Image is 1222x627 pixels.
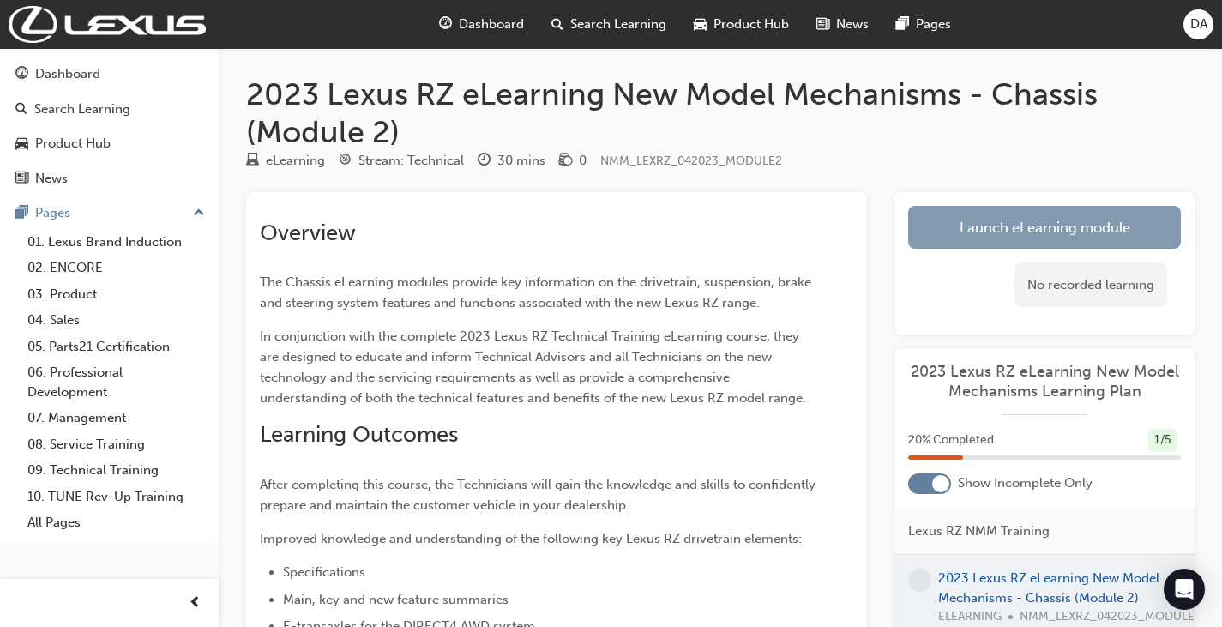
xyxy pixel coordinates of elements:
[680,7,803,42] a: car-iconProduct Hub
[34,99,130,119] div: Search Learning
[425,7,538,42] a: guage-iconDashboard
[21,255,212,281] a: 02. ENCORE
[570,15,666,34] span: Search Learning
[1183,9,1213,39] button: DA
[908,521,1050,541] span: Lexus RZ NMM Training
[21,334,212,360] a: 05. Parts21 Certification
[358,151,464,171] div: Stream: Technical
[600,154,782,168] span: Learning resource code
[439,14,452,35] span: guage-icon
[694,14,707,35] span: car-icon
[21,457,212,484] a: 09. Technical Training
[459,15,524,34] span: Dashboard
[21,359,212,405] a: 06. Professional Development
[1148,429,1177,452] div: 1 / 5
[1164,569,1205,610] div: Open Intercom Messenger
[21,405,212,431] a: 07. Management
[908,206,1181,249] a: Launch eLearning module
[497,151,545,171] div: 30 mins
[478,150,545,172] div: Duration
[15,136,28,152] span: car-icon
[21,509,212,536] a: All Pages
[246,150,325,172] div: Type
[21,484,212,510] a: 10. TUNE Rev-Up Training
[21,281,212,308] a: 03. Product
[1190,15,1207,34] span: DA
[35,203,70,223] div: Pages
[260,531,802,546] span: Improved knowledge and understanding of the following key Lexus RZ drivetrain elements:
[958,473,1093,493] span: Show Incomplete Only
[339,150,464,172] div: Stream
[260,220,356,246] span: Overview
[21,307,212,334] a: 04. Sales
[916,15,951,34] span: Pages
[260,477,819,513] span: After completing this course, the Technicians will gain the knowledge and skills to confidently p...
[7,128,212,160] a: Product Hub
[7,197,212,229] button: Pages
[266,151,325,171] div: eLearning
[478,154,491,169] span: clock-icon
[9,6,206,43] img: Trak
[283,564,365,580] span: Specifications
[21,229,212,256] a: 01. Lexus Brand Induction
[908,569,931,592] span: learningRecordVerb_NONE-icon
[559,154,572,169] span: money-icon
[260,329,806,406] span: In conjunction with the complete 2023 Lexus RZ Technical Training eLearning course, they are desi...
[15,102,27,118] span: search-icon
[551,14,563,35] span: search-icon
[283,592,509,607] span: Main, key and new feature summaries
[189,593,202,614] span: prev-icon
[908,431,994,450] span: 20 % Completed
[896,14,909,35] span: pages-icon
[538,7,680,42] a: search-iconSearch Learning
[836,15,869,34] span: News
[35,169,68,189] div: News
[246,75,1195,150] h1: 2023 Lexus RZ eLearning New Model Mechanisms - Chassis (Module 2)
[15,206,28,221] span: pages-icon
[35,64,100,84] div: Dashboard
[7,163,212,195] a: News
[816,14,829,35] span: news-icon
[803,7,882,42] a: news-iconNews
[908,362,1181,401] a: 2023 Lexus RZ eLearning New Model Mechanisms Learning Plan
[193,202,205,225] span: up-icon
[260,274,815,310] span: The Chassis eLearning modules provide key information on the drivetrain, suspension, brake and st...
[15,172,28,187] span: news-icon
[339,154,352,169] span: target-icon
[882,7,965,42] a: pages-iconPages
[1014,262,1167,308] div: No recorded learning
[579,151,587,171] div: 0
[246,154,259,169] span: learningResourceType_ELEARNING-icon
[260,421,458,448] span: Learning Outcomes
[7,93,212,125] a: Search Learning
[21,431,212,458] a: 08. Service Training
[7,58,212,90] a: Dashboard
[713,15,789,34] span: Product Hub
[559,150,587,172] div: Price
[35,134,111,154] div: Product Hub
[7,55,212,197] button: DashboardSearch LearningProduct HubNews
[15,67,28,82] span: guage-icon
